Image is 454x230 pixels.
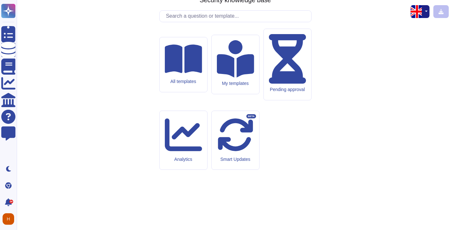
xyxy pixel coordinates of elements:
button: user [1,212,19,226]
img: en [411,5,423,18]
div: BETA [246,114,256,119]
div: Analytics [165,157,202,162]
div: 9+ [9,200,13,204]
div: All templates [165,79,202,84]
div: Smart Updates [217,157,254,162]
div: My templates [217,81,254,86]
input: Search a question or template... [163,11,311,22]
div: Pending approval [269,87,306,92]
img: user [3,213,14,225]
